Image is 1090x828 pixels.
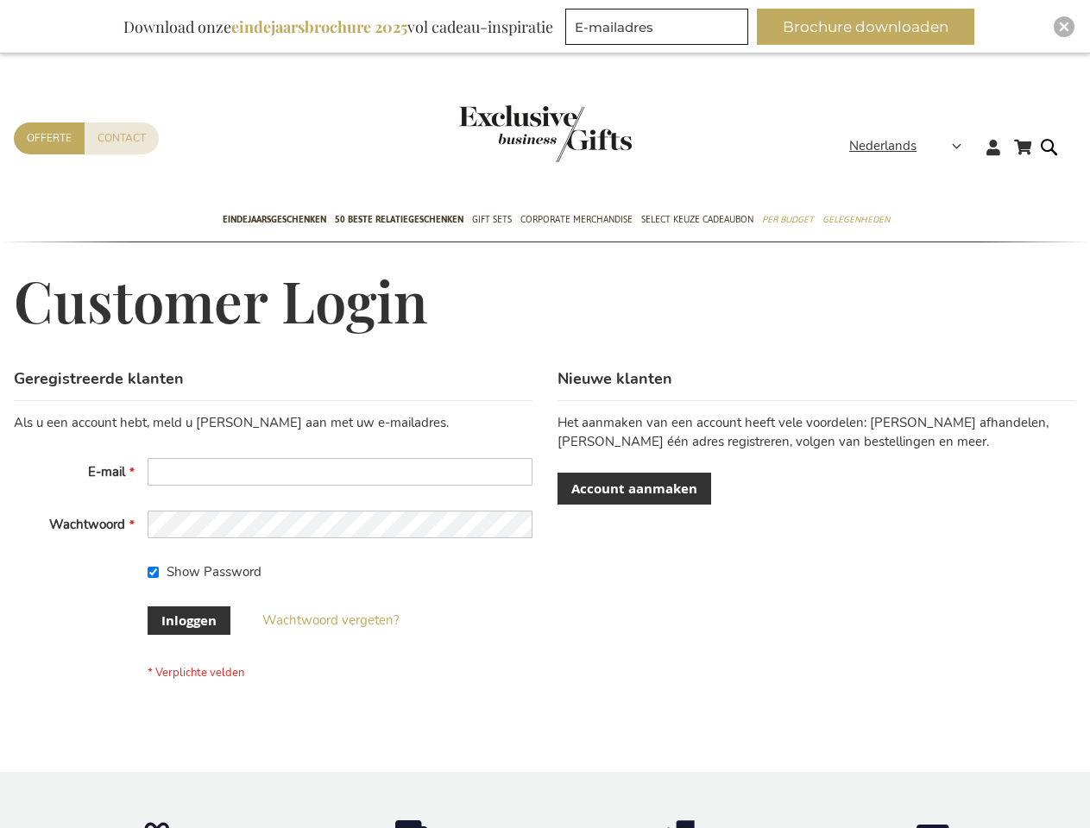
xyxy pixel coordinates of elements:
div: Download onze vol cadeau-inspiratie [116,9,561,45]
button: Inloggen [148,606,230,635]
button: Brochure downloaden [757,9,974,45]
span: Show Password [167,563,261,580]
span: Corporate Merchandise [520,210,633,229]
a: Offerte [14,122,85,154]
span: Per Budget [762,210,814,229]
div: Als u een account hebt, meld u [PERSON_NAME] aan met uw e-mailadres. [14,414,532,432]
b: eindejaarsbrochure 2025 [231,16,407,37]
span: Gelegenheden [822,210,890,229]
a: store logo [459,105,545,162]
img: Close [1059,22,1069,32]
span: Eindejaarsgeschenken [223,210,326,229]
span: Wachtwoord vergeten? [262,612,400,629]
a: Account aanmaken [558,473,711,505]
span: Select Keuze Cadeaubon [641,210,753,229]
strong: Nieuwe klanten [558,368,672,389]
input: E-mail [148,458,532,486]
input: E-mailadres [565,9,748,45]
span: Inloggen [161,612,217,630]
a: Contact [85,122,159,154]
span: Wachtwoord [49,516,125,533]
input: Show Password [148,567,159,578]
a: Wachtwoord vergeten? [262,612,400,630]
img: Exclusive Business gifts logo [459,105,632,162]
span: Nederlands [849,136,917,156]
div: Nederlands [849,136,973,156]
span: Gift Sets [472,210,512,229]
span: 50 beste relatiegeschenken [335,210,463,229]
p: Het aanmaken van een account heeft vele voordelen: [PERSON_NAME] afhandelen, [PERSON_NAME] één ad... [558,414,1076,451]
div: Close [1054,16,1074,37]
span: Customer Login [14,263,428,337]
span: E-mail [88,463,125,480]
span: Account aanmaken [571,480,697,498]
form: marketing offers and promotions [565,9,753,50]
strong: Geregistreerde klanten [14,368,184,389]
